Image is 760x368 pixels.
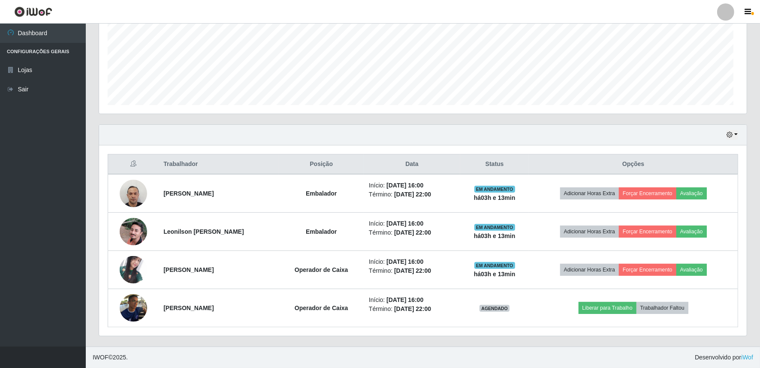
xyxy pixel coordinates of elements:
span: Desenvolvido por [695,353,753,362]
li: Início: [369,257,455,266]
button: Forçar Encerramento [619,187,676,199]
li: Início: [369,181,455,190]
span: IWOF [93,354,109,361]
img: 1746821274247.jpeg [120,175,147,211]
li: Término: [369,190,455,199]
button: Trabalhador Faltou [636,302,688,314]
th: Trabalhador [158,154,279,175]
time: [DATE] 16:00 [386,258,423,265]
th: Status [460,154,529,175]
time: [DATE] 22:00 [394,305,431,312]
th: Data [364,154,460,175]
span: EM ANDAMENTO [474,186,515,193]
time: [DATE] 22:00 [394,229,431,236]
time: [DATE] 16:00 [386,220,423,227]
strong: [PERSON_NAME] [163,190,214,197]
button: Avaliação [676,226,707,238]
button: Liberar para Trabalho [579,302,636,314]
strong: Operador de Caixa [295,266,348,273]
strong: há 03 h e 13 min [474,271,516,278]
th: Opções [529,154,738,175]
li: Término: [369,305,455,314]
button: Forçar Encerramento [619,226,676,238]
time: [DATE] 22:00 [394,267,431,274]
span: AGENDADO [480,305,510,312]
a: iWof [741,354,753,361]
time: [DATE] 16:00 [386,296,423,303]
strong: Embalador [306,228,337,235]
strong: há 03 h e 13 min [474,194,516,201]
button: Adicionar Horas Extra [560,187,619,199]
strong: Operador de Caixa [295,305,348,311]
strong: [PERSON_NAME] [163,305,214,311]
th: Posição [279,154,364,175]
span: © 2025 . [93,353,128,362]
button: Avaliação [676,264,707,276]
strong: [PERSON_NAME] [163,266,214,273]
strong: há 03 h e 13 min [474,232,516,239]
img: 1744639547908.jpeg [120,256,147,283]
img: 1749039440131.jpeg [120,204,147,259]
li: Término: [369,228,455,237]
img: CoreUI Logo [14,6,52,17]
span: EM ANDAMENTO [474,224,515,231]
span: EM ANDAMENTO [474,262,515,269]
img: 1749306330183.jpeg [120,294,147,322]
li: Início: [369,219,455,228]
strong: Embalador [306,190,337,197]
strong: Leonilson [PERSON_NAME] [163,228,244,235]
time: [DATE] 16:00 [386,182,423,189]
button: Forçar Encerramento [619,264,676,276]
time: [DATE] 22:00 [394,191,431,198]
button: Adicionar Horas Extra [560,226,619,238]
button: Avaliação [676,187,707,199]
button: Adicionar Horas Extra [560,264,619,276]
li: Início: [369,296,455,305]
li: Término: [369,266,455,275]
